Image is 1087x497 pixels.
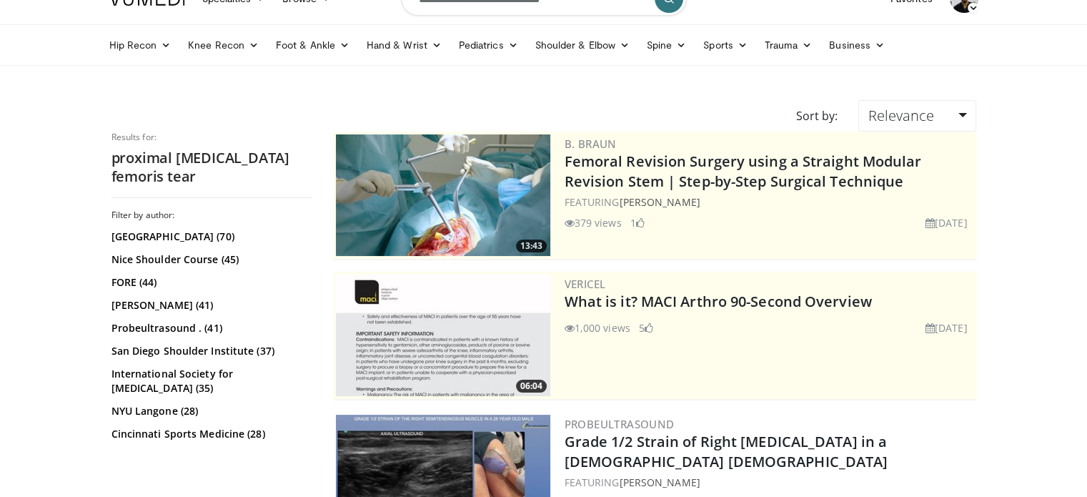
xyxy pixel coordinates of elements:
[111,427,308,441] a: Cincinnati Sports Medicine (28)
[695,31,756,59] a: Sports
[619,476,700,489] a: [PERSON_NAME]
[101,31,180,59] a: Hip Recon
[565,137,617,151] a: B. Braun
[785,100,848,132] div: Sort by:
[111,132,312,143] p: Results for:
[358,31,450,59] a: Hand & Wrist
[336,134,550,256] img: 4275ad52-8fa6-4779-9598-00e5d5b95857.300x170_q85_crop-smart_upscale.jpg
[336,275,550,396] a: 06:04
[527,31,638,59] a: Shoulder & Elbow
[111,404,308,418] a: NYU Langone (28)
[111,298,308,313] a: [PERSON_NAME] (41)
[111,367,308,395] a: International Society for [MEDICAL_DATA] (35)
[630,215,645,230] li: 1
[565,195,973,210] div: FEATURING
[111,344,308,358] a: San Diego Shoulder Institute (37)
[820,31,893,59] a: Business
[267,31,358,59] a: Foot & Ankle
[756,31,821,59] a: Trauma
[619,195,700,209] a: [PERSON_NAME]
[565,475,973,490] div: FEATURING
[638,31,695,59] a: Spine
[450,31,527,59] a: Pediatrics
[516,380,547,393] span: 06:04
[925,320,968,335] li: [DATE]
[336,134,550,256] a: 13:43
[111,321,308,335] a: Probeultrasound . (41)
[565,277,606,291] a: Vericel
[111,252,308,267] a: Nice Shoulder Course (45)
[111,275,308,290] a: FORE (44)
[336,275,550,396] img: aa6cc8ed-3dbf-4b6a-8d82-4a06f68b6688.300x170_q85_crop-smart_upscale.jpg
[639,320,653,335] li: 5
[111,149,312,186] h2: proximal [MEDICAL_DATA] femoris tear
[858,100,976,132] a: Relevance
[111,230,308,244] a: [GEOGRAPHIC_DATA] (70)
[565,152,922,191] a: Femoral Revision Surgery using a Straight Modular Revision Stem | Step-by-Step Surgical Technique
[179,31,267,59] a: Knee Recon
[925,215,968,230] li: [DATE]
[565,292,872,311] a: What is it? MACI Arthro 90-Second Overview
[111,210,312,221] h3: Filter by author:
[565,432,888,471] a: Grade 1/2 Strain of Right [MEDICAL_DATA] in a [DEMOGRAPHIC_DATA] [DEMOGRAPHIC_DATA]
[565,215,622,230] li: 379 views
[868,106,933,125] span: Relevance
[516,240,547,252] span: 13:43
[565,320,630,335] li: 1,000 views
[565,417,675,431] a: Probeultrasound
